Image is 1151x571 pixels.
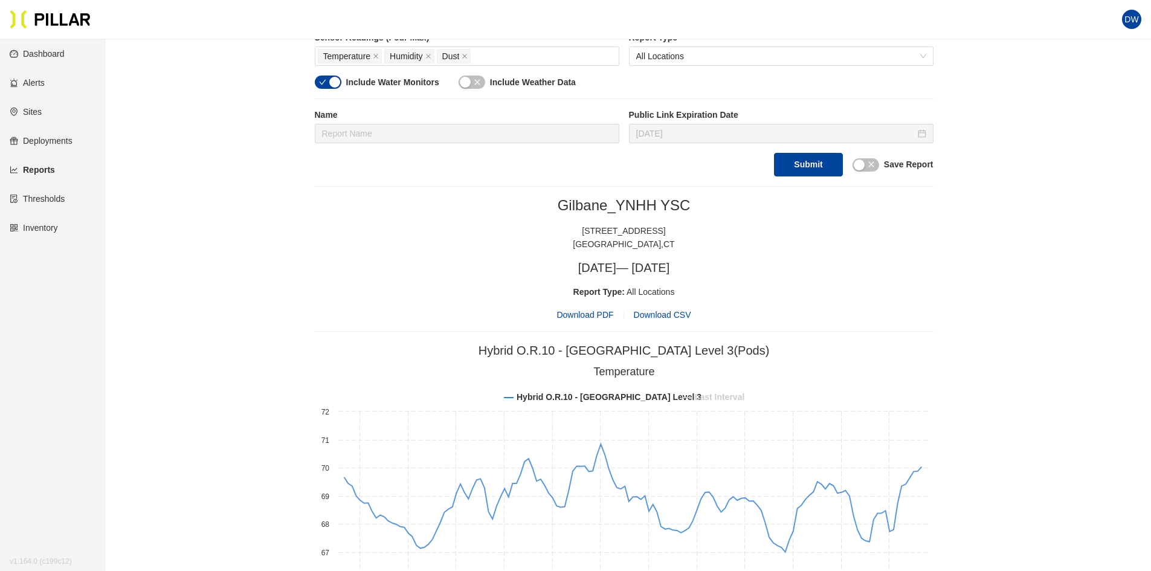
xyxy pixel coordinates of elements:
a: qrcodeInventory [10,223,58,233]
div: All Locations [315,285,933,298]
img: Pillar Technologies [10,10,91,29]
span: Humidity [390,50,422,63]
a: dashboardDashboard [10,49,65,59]
span: Temperature [323,50,371,63]
span: Report Type: [573,287,625,297]
a: environmentSites [10,107,42,117]
span: close [373,53,379,60]
a: exceptionThresholds [10,194,65,204]
tspan: Hybrid O.R.10 - [GEOGRAPHIC_DATA] Level 3 [517,392,701,402]
span: Dust [442,50,460,63]
label: Include Weather Data [490,76,576,89]
div: [STREET_ADDRESS] [315,224,933,237]
a: line-chartReports [10,165,55,175]
h2: Gilbane_YNHH YSC [315,196,933,215]
label: Save Report [884,158,933,171]
text: 70 [321,464,329,473]
text: 68 [321,520,329,529]
span: close [425,53,431,60]
span: Download CSV [634,310,691,320]
label: Include Water Monitors [346,76,439,89]
text: 72 [321,408,329,416]
text: 71 [321,436,329,445]
span: close [462,53,468,60]
text: 69 [321,492,329,501]
span: check [319,79,326,86]
span: close [868,161,875,168]
button: Submit [774,153,842,176]
label: Name [315,109,619,121]
span: All Locations [636,47,926,65]
h3: [DATE] — [DATE] [315,260,933,276]
input: Oct 28, 2025 [636,127,915,140]
div: Hybrid O.R.10 - [GEOGRAPHIC_DATA] Level 3 (Pods) [479,341,770,360]
text: 67 [321,549,329,557]
span: Download PDF [556,308,613,321]
span: DW [1124,10,1138,29]
input: Report Name [315,124,619,143]
tspan: Temperature [593,366,654,378]
tspan: Last Interval [694,392,744,402]
label: Public Link Expiration Date [629,109,933,121]
span: close [474,79,481,86]
div: [GEOGRAPHIC_DATA] , CT [315,237,933,251]
a: alertAlerts [10,78,45,88]
a: giftDeployments [10,136,73,146]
